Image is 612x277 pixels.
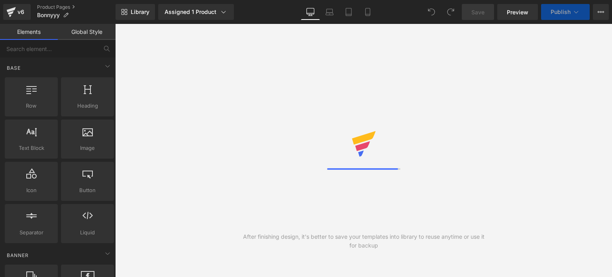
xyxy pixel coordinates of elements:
div: Assigned 1 Product [165,8,228,16]
span: Heading [63,102,112,110]
a: Preview [497,4,538,20]
a: Mobile [358,4,377,20]
a: Tablet [339,4,358,20]
a: Global Style [58,24,116,40]
span: Image [63,144,112,152]
button: Redo [443,4,459,20]
span: Liquid [63,228,112,237]
div: v6 [16,7,26,17]
a: v6 [3,4,31,20]
span: Row [7,102,55,110]
button: Publish [541,4,590,20]
a: Laptop [320,4,339,20]
span: Save [471,8,484,16]
div: After finishing design, it's better to save your templates into library to reuse anytime or use i... [239,232,488,250]
span: Icon [7,186,55,194]
button: More [593,4,609,20]
a: New Library [116,4,155,20]
span: Button [63,186,112,194]
span: Separator [7,228,55,237]
button: Undo [424,4,439,20]
span: Publish [551,9,571,15]
span: Base [6,64,22,72]
span: Text Block [7,144,55,152]
span: Bonnyyy [37,12,60,18]
a: Desktop [301,4,320,20]
a: Product Pages [37,4,116,10]
span: Preview [507,8,528,16]
span: Banner [6,251,29,259]
span: Library [131,8,149,16]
